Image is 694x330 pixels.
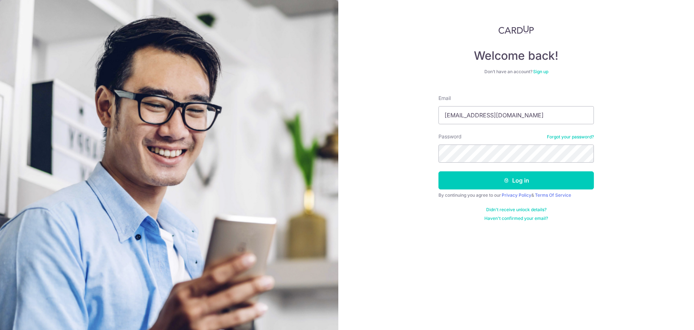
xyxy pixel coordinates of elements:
[484,216,548,221] a: Haven't confirmed your email?
[438,192,594,198] div: By continuing you agree to our &
[438,133,462,140] label: Password
[438,171,594,189] button: Log in
[533,69,548,74] a: Sign up
[486,207,547,213] a: Didn't receive unlock details?
[438,69,594,75] div: Don’t have an account?
[547,134,594,140] a: Forgot your password?
[438,95,451,102] label: Email
[498,25,534,34] img: CardUp Logo
[535,192,571,198] a: Terms Of Service
[438,106,594,124] input: Enter your Email
[502,192,531,198] a: Privacy Policy
[438,49,594,63] h4: Welcome back!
